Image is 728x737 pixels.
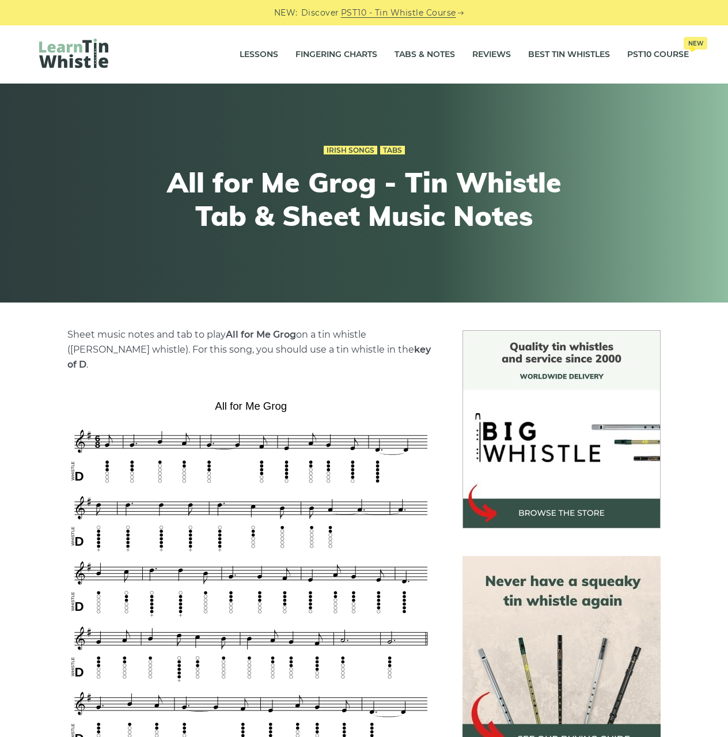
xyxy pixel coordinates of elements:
strong: All for Me Grog [226,329,296,340]
img: LearnTinWhistle.com [39,39,108,68]
a: Irish Songs [324,146,377,155]
h1: All for Me Grog - Tin Whistle Tab & Sheet Music Notes [152,166,576,232]
a: Lessons [240,40,278,69]
a: Reviews [472,40,511,69]
img: BigWhistle Tin Whistle Store [462,330,661,528]
a: Tabs [380,146,405,155]
span: New [684,37,707,50]
a: Best Tin Whistles [528,40,610,69]
a: Tabs & Notes [395,40,455,69]
a: Fingering Charts [295,40,377,69]
p: Sheet music notes and tab to play on a tin whistle ([PERSON_NAME] whistle). For this song, you sh... [67,327,435,372]
a: PST10 CourseNew [627,40,689,69]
